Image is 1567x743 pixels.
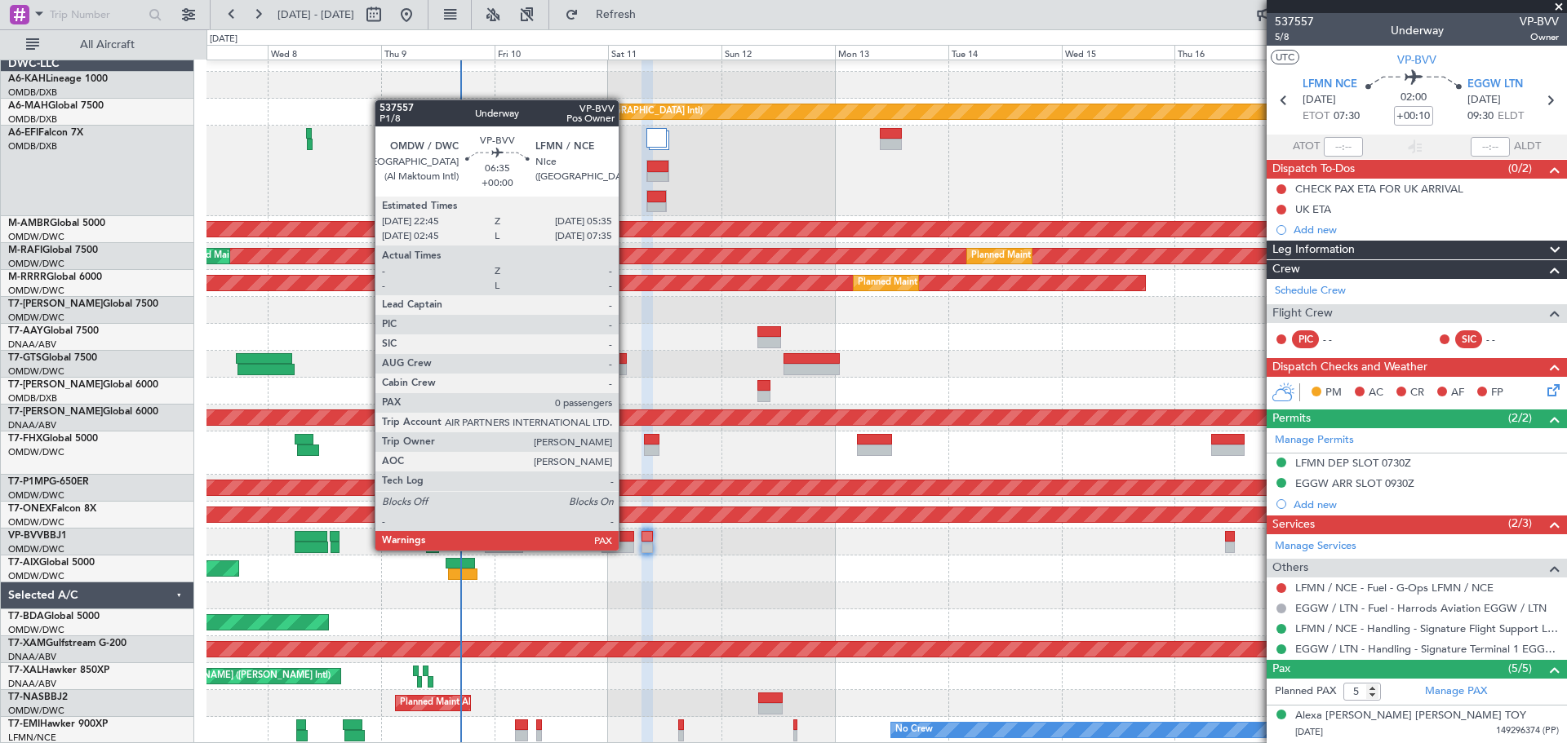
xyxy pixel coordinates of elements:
[1334,108,1360,125] span: 07:30
[895,718,933,742] div: No Crew
[8,434,42,444] span: T7-FHX
[8,299,158,309] a: T7-[PERSON_NAME]Global 7500
[1272,515,1315,534] span: Services
[8,639,127,648] a: T7-XAMGulfstream G-200
[8,570,64,582] a: OMDW/DWC
[948,45,1062,60] div: Tue 14
[8,407,103,417] span: T7-[PERSON_NAME]
[495,45,608,60] div: Fri 10
[1295,182,1463,196] div: CHECK PAX ETA FOR UK ARRIVAL
[8,258,64,270] a: OMDW/DWC
[8,326,99,336] a: T7-AAYGlobal 7500
[8,504,51,514] span: T7-ONEX
[1275,432,1354,449] a: Manage Permits
[1295,642,1559,656] a: EGGW / LTN - Handling - Signature Terminal 1 EGGW / LTN
[1275,283,1346,299] a: Schedule Crew
[1272,358,1427,377] span: Dispatch Checks and Weather
[1293,139,1320,155] span: ATOT
[8,666,42,675] span: T7-XAL
[277,7,354,22] span: [DATE] - [DATE]
[8,446,64,458] a: OMDW/DWC
[8,678,56,690] a: DNAA/ABV
[1275,13,1314,30] span: 537557
[1295,476,1414,490] div: EGGW ARR SLOT 0930Z
[8,113,57,126] a: OMDB/DXB
[8,299,103,309] span: T7-[PERSON_NAME]
[1303,108,1330,125] span: ETOT
[1323,332,1360,347] div: - -
[8,128,38,138] span: A6-EFI
[8,489,64,502] a: OMDW/DWC
[971,244,1132,268] div: Planned Maint Dubai (Al Maktoum Intl)
[8,407,158,417] a: T7-[PERSON_NAME]Global 6000
[50,2,144,27] input: Trip Number
[1294,498,1559,511] div: Add new
[8,624,64,636] a: OMDW/DWC
[8,531,67,541] a: VP-BVVBBJ1
[8,516,64,529] a: OMDW/DWC
[1514,139,1541,155] span: ALDT
[8,285,64,297] a: OMDW/DWC
[8,719,40,729] span: T7-EMI
[8,101,104,111] a: A6-MAHGlobal 7500
[8,477,89,487] a: T7-P1MPG-650ER
[8,558,95,568] a: T7-AIXGlobal 5000
[406,378,678,403] div: Planned Maint [GEOGRAPHIC_DATA] ([GEOGRAPHIC_DATA] Intl)
[155,45,269,60] div: Tue 7
[858,271,1019,295] div: Planned Maint Dubai (Al Maktoum Intl)
[1401,90,1427,106] span: 02:00
[1498,108,1524,125] span: ELDT
[8,477,49,487] span: T7-P1MP
[8,101,48,111] span: A6-MAH
[1292,330,1319,348] div: PIC
[1275,30,1314,44] span: 5/8
[8,338,56,351] a: DNAA/ABV
[1295,581,1494,595] a: LFMN / NCE - Fuel - G-Ops LFMN / NCE
[1272,241,1355,259] span: Leg Information
[8,272,47,282] span: M-RRRR
[8,74,108,84] a: A6-KAHLineage 1000
[1272,559,1308,577] span: Others
[1295,726,1323,738] span: [DATE]
[1425,683,1487,700] a: Manage PAX
[1508,660,1532,677] span: (5/5)
[1324,137,1363,157] input: --:--
[8,353,97,363] a: T7-GTSGlobal 7500
[1410,385,1424,401] span: CR
[8,231,64,243] a: OMDW/DWC
[1272,304,1333,323] span: Flight Crew
[8,365,64,378] a: OMDW/DWC
[8,86,57,99] a: OMDB/DXB
[1295,621,1559,635] a: LFMN / NCE - Handling - Signature Flight Support LFMN / NCE
[8,692,44,702] span: T7-NAS
[1496,724,1559,738] span: 149296374 (PP)
[1272,260,1300,279] span: Crew
[1451,385,1464,401] span: AF
[1062,45,1175,60] div: Wed 15
[8,531,43,541] span: VP-BVV
[1272,409,1311,428] span: Permits
[8,434,98,444] a: T7-FHXGlobal 5000
[1508,515,1532,532] span: (2/3)
[8,651,56,663] a: DNAA/ABV
[8,392,57,405] a: OMDB/DXB
[8,692,68,702] a: T7-NASBBJ2
[1508,160,1532,177] span: (0/2)
[8,380,158,390] a: T7-[PERSON_NAME]Global 6000
[8,219,105,228] a: M-AMBRGlobal 5000
[1397,51,1436,69] span: VP-BVV
[557,2,655,28] button: Refresh
[8,74,46,84] span: A6-KAH
[8,612,44,621] span: T7-BDA
[1275,683,1336,700] label: Planned PAX
[42,39,172,51] span: All Aircraft
[8,272,102,282] a: M-RRRRGlobal 6000
[1520,13,1559,30] span: VP-BVV
[1325,385,1342,401] span: PM
[400,691,584,715] div: Planned Maint Abuja ([PERSON_NAME] Intl)
[1467,108,1494,125] span: 09:30
[8,245,98,255] a: M-RAFIGlobal 7500
[210,33,237,46] div: [DATE]
[1486,332,1523,347] div: - -
[8,558,39,568] span: T7-AIX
